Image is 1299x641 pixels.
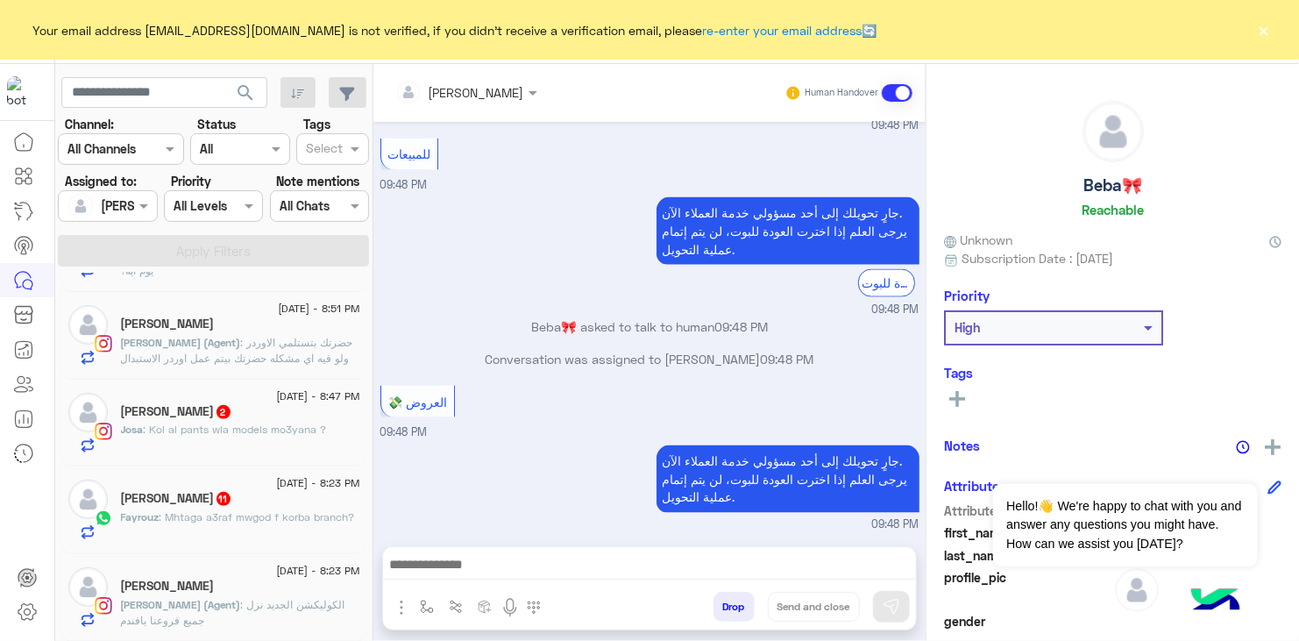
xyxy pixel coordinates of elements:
span: Mhtaga a3raf mwgod f korba branch? [160,510,355,523]
span: 2 [216,405,231,419]
p: 26/8/2025, 9:48 PM [657,197,919,265]
label: Priority [171,172,211,190]
h6: Priority [944,288,990,303]
span: 09:48 PM [380,425,428,438]
span: 09:48 PM [872,302,919,318]
span: profile_pic [944,568,1111,609]
img: Instagram [95,335,112,353]
span: 09:48 PM [761,352,814,367]
div: Select [303,139,343,161]
span: Subscription Date : [DATE] [962,249,1113,267]
button: select flow [413,592,442,621]
span: Attribute Name [944,502,1111,520]
span: Josa [121,423,144,436]
h5: Beba🎀 [1083,175,1142,196]
span: Hello!👋 We're happy to chat with you and answer any questions you might have. How can we assist y... [993,484,1257,566]
p: Beba🎀 asked to talk to human [380,317,919,336]
span: [DATE] - 8:51 PM [278,301,359,317]
span: 09:48 PM [872,517,919,534]
img: defaultAdmin.png [1115,568,1159,612]
img: 919860931428189 [7,76,39,108]
span: Kol al pants wla models mo3yana ? [144,423,327,436]
label: Assigned to: [65,172,137,190]
button: search [224,77,267,115]
h6: Reachable [1082,202,1144,217]
span: search [235,82,256,103]
button: create order [471,592,500,621]
span: Your email address [EMAIL_ADDRESS][DOMAIN_NAME] is not verified, if you didn't receive a verifica... [33,21,877,39]
img: hulul-logo.png [1185,571,1246,632]
span: [PERSON_NAME] (Agent) [121,598,241,611]
span: [DATE] - 8:23 PM [276,563,359,579]
span: 09:48 PM [380,178,428,191]
span: [DATE] - 8:23 PM [276,475,359,491]
img: defaultAdmin.png [68,305,108,345]
img: defaultAdmin.png [68,393,108,432]
p: Conversation was assigned to [PERSON_NAME] [380,350,919,368]
img: make a call [527,601,541,615]
span: 11 [216,492,231,506]
button: Drop [713,592,755,622]
h5: Fayrouz Hany [121,491,232,506]
label: Channel: [65,115,114,133]
button: × [1255,21,1273,39]
span: للمبيعات [387,146,430,161]
img: send voice note [500,597,521,618]
span: gender [944,612,1111,630]
span: null [1115,612,1282,630]
span: first_name [944,523,1111,542]
img: Trigger scenario [449,600,463,614]
label: Status [197,115,236,133]
p: 26/8/2025, 9:48 PM [657,445,919,513]
img: WhatsApp [95,509,112,527]
h6: Attributes [944,478,1006,494]
span: Unknown [944,231,1012,249]
h5: Jana Zaki [121,579,215,594]
button: Apply Filters [58,235,369,267]
h5: Habiba Badawy [121,317,215,331]
img: defaultAdmin.png [68,567,108,607]
span: Fayrouz [121,510,160,523]
img: Instagram [95,597,112,615]
span: الكوليكشن الجديد نزل جميع فروعنا يافندم [121,598,345,627]
img: notes [1236,440,1250,454]
a: re-enter your email address [703,23,862,38]
img: defaultAdmin.png [1083,102,1143,161]
img: send message [883,598,900,616]
button: Trigger scenario [442,592,471,621]
img: defaultAdmin.png [68,194,93,218]
span: [DATE] - 8:47 PM [276,388,359,404]
span: 09:48 PM [714,319,768,334]
img: add [1265,439,1281,455]
label: Tags [303,115,330,133]
div: العودة للبوت [858,269,915,296]
label: Note mentions [276,172,359,190]
span: 💸 العروض [387,395,447,410]
h6: Notes [944,438,980,453]
h6: Tags [944,365,1281,381]
span: last_name [944,546,1111,565]
img: Instagram [95,423,112,440]
img: create order [478,600,492,614]
button: Send and close [768,592,860,622]
img: select flow [420,600,434,614]
span: 09:48 PM [872,118,919,134]
img: defaultAdmin.png [68,480,108,519]
img: send attachment [391,597,412,618]
span: [PERSON_NAME] (Agent) [121,336,241,349]
h5: Josa Ibrahim [121,404,232,419]
small: Human Handover [805,86,878,100]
